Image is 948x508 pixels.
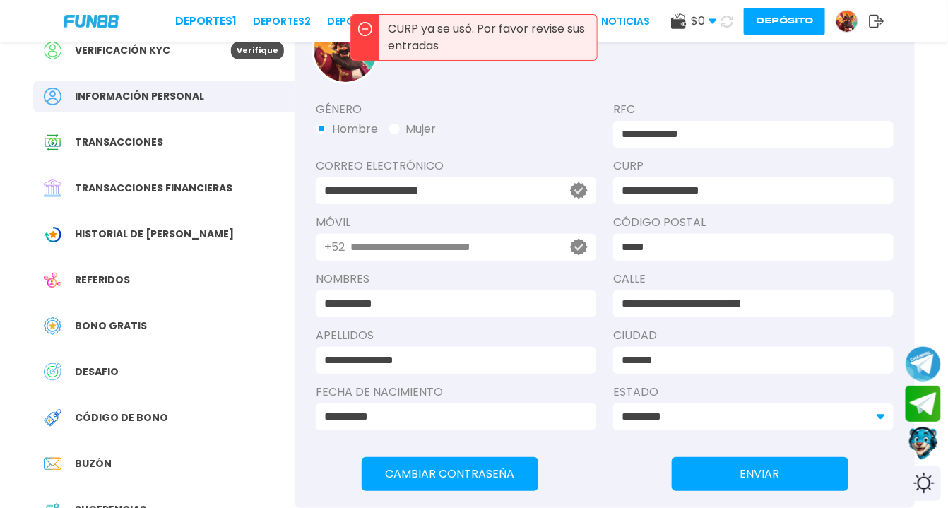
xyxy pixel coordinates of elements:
button: ENVIAR [672,457,848,491]
img: Avatar [836,11,858,32]
label: RFC [613,101,894,118]
p: CURP ya se usó. Por favor revise sus entradas [379,15,597,60]
a: PersonalInformación personal [33,81,295,112]
span: $ 0 [691,13,717,30]
a: Redeem BonusCódigo de bono [33,402,295,434]
span: DESAFIO [75,365,119,379]
a: InboxBuzón [33,448,295,480]
a: Deportes1 [175,13,237,30]
label: Móvil [316,214,596,231]
button: Depósito [744,8,825,35]
label: Código Postal [613,214,894,231]
img: Avatar [314,18,377,82]
img: Financial Transaction [44,179,61,197]
a: Free BonusBono Gratis [33,310,295,342]
img: Challenge [44,363,61,381]
span: Buzón [75,456,112,471]
p: +52 [324,239,345,256]
span: Información personal [75,89,204,104]
p: Verifique [231,42,284,59]
a: Verificación KYCVerifique [33,35,295,66]
button: Mujer [389,121,436,138]
label: Fecha de Nacimiento [316,384,596,401]
button: Contact customer service [906,425,941,462]
button: Hombre [316,121,378,138]
a: ReferralReferidos [33,264,295,296]
img: Personal [44,88,61,105]
img: Inbox [44,455,61,473]
a: Transaction HistoryTransacciones [33,126,295,158]
span: Historial de [PERSON_NAME] [75,227,234,242]
img: Wagering Transaction [44,225,61,243]
span: Transacciones [75,135,163,150]
button: Join telegram channel [906,345,941,382]
a: Wagering TransactionHistorial de [PERSON_NAME] [33,218,295,250]
a: NOTICIAS [601,14,650,29]
img: Referral [44,271,61,289]
label: CURP [613,158,894,175]
span: Referidos [75,273,130,288]
label: Género [316,101,596,118]
label: APELLIDOS [316,327,596,344]
img: Company Logo [64,15,119,27]
span: Bono Gratis [75,319,147,333]
div: Switch theme [906,466,941,501]
label: NOMBRES [316,271,596,288]
img: Transaction History [44,134,61,151]
span: Verificación KYC [75,43,170,58]
button: Join telegram [906,386,941,423]
button: Cambiar Contraseña [362,457,538,491]
a: Deportes2 [253,14,311,29]
span: Código de bono [75,410,168,425]
label: Estado [613,384,894,401]
a: Financial TransactionTransacciones financieras [33,172,295,204]
a: ChallengeDESAFIO [33,356,295,388]
img: Free Bonus [44,317,61,335]
a: Deportes3 [327,14,385,29]
label: Correo electrónico [316,158,596,175]
label: Ciudad [613,327,894,344]
span: Transacciones financieras [75,181,232,196]
label: Calle [613,271,894,288]
a: Avatar [836,10,869,33]
img: Redeem Bonus [44,409,61,427]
